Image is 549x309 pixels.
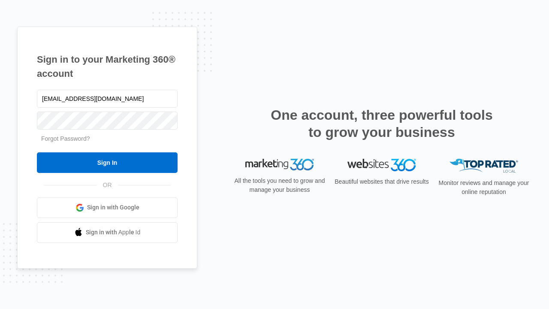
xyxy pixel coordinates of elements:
[245,159,314,171] img: Marketing 360
[86,228,141,237] span: Sign in with Apple Id
[347,159,416,171] img: Websites 360
[449,159,518,173] img: Top Rated Local
[334,177,430,186] p: Beautiful websites that drive results
[41,135,90,142] a: Forgot Password?
[268,106,495,141] h2: One account, three powerful tools to grow your business
[37,52,178,81] h1: Sign in to your Marketing 360® account
[436,179,532,197] p: Monitor reviews and manage your online reputation
[37,222,178,243] a: Sign in with Apple Id
[37,197,178,218] a: Sign in with Google
[87,203,139,212] span: Sign in with Google
[97,181,118,190] span: OR
[37,90,178,108] input: Email
[232,176,328,194] p: All the tools you need to grow and manage your business
[37,152,178,173] input: Sign In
